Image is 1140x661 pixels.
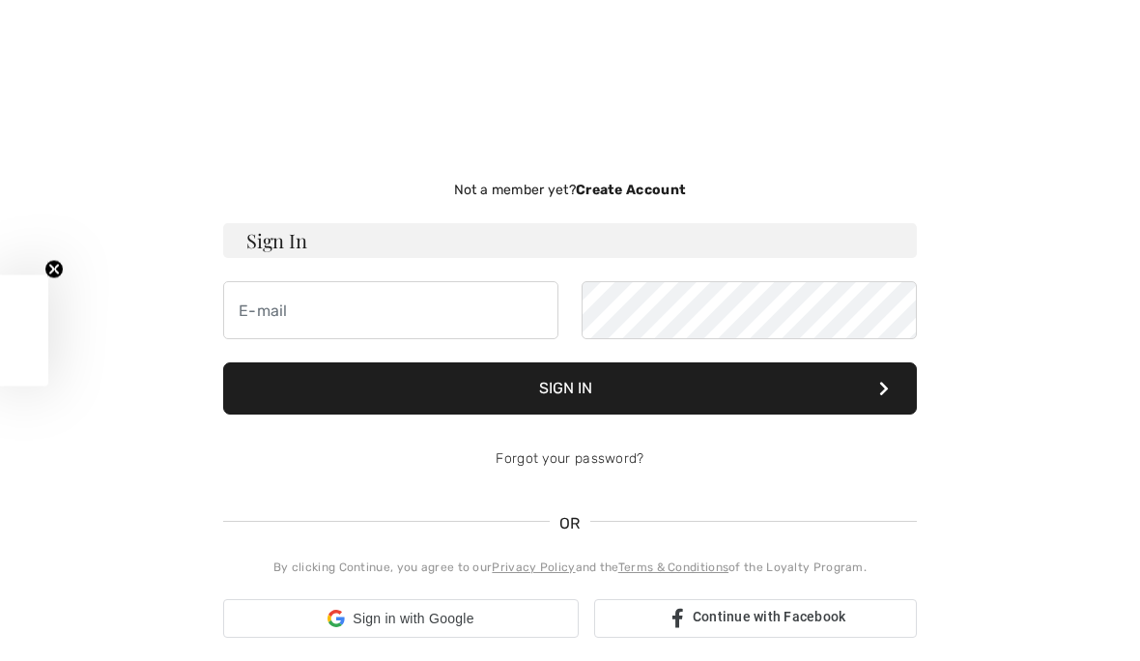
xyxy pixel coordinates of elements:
[693,609,846,624] span: Continue with Facebook
[223,223,917,258] h3: Sign In
[550,512,590,535] span: OR
[576,182,686,198] strong: Create Account
[353,609,473,629] span: Sign in with Google
[618,560,728,574] a: Terms & Conditions
[496,450,643,467] a: Forgot your password?
[594,599,917,638] a: Continue with Facebook
[223,281,558,339] input: E-mail
[223,599,579,638] div: Sign in with Google
[223,180,917,200] div: Not a member yet?
[223,559,917,576] div: By clicking Continue, you agree to our and the of the Loyalty Program.
[223,362,917,415] button: Sign In
[492,560,575,574] a: Privacy Policy
[44,260,64,279] button: Close teaser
